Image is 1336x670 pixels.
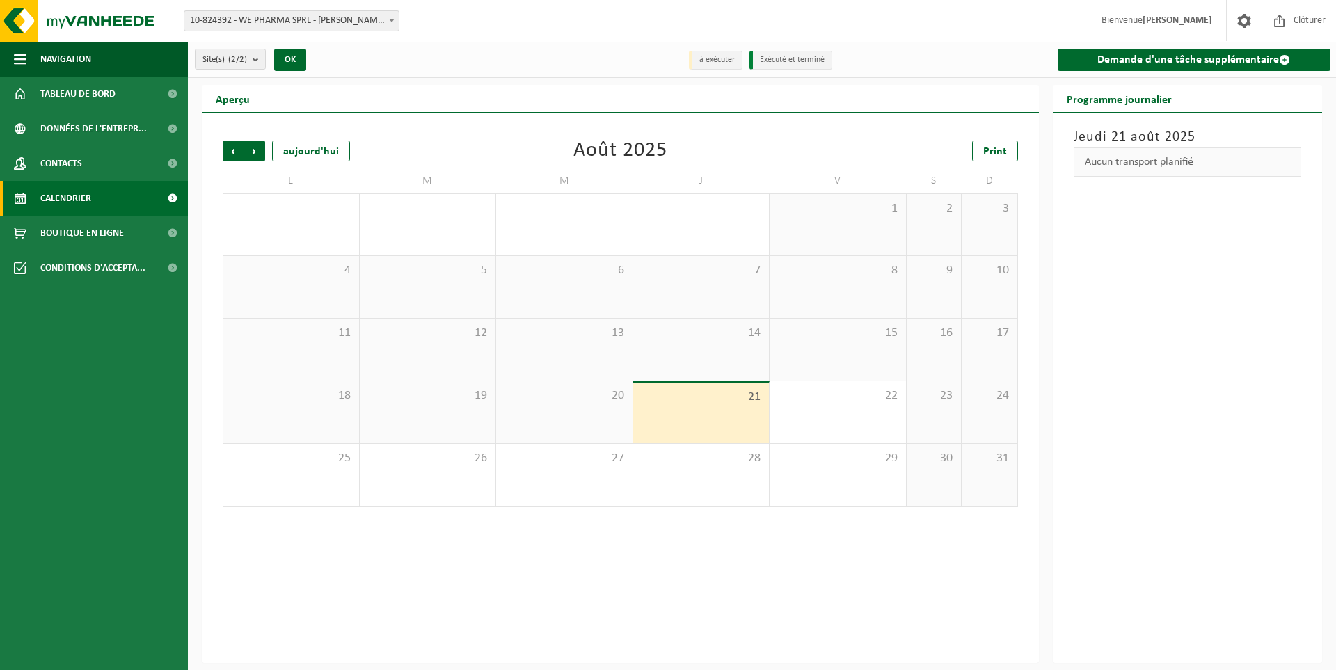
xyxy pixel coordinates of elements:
span: Tableau de bord [40,77,116,111]
div: aujourd'hui [272,141,350,161]
span: 6 [503,263,626,278]
span: Conditions d'accepta... [40,250,145,285]
h2: Aperçu [202,85,264,112]
span: 27 [503,451,626,466]
button: OK [274,49,306,71]
span: 25 [230,451,352,466]
span: 19 [367,388,489,404]
span: 22 [777,388,899,404]
span: 20 [503,388,626,404]
span: 8 [777,263,899,278]
span: 30 [914,451,955,466]
span: Contacts [40,146,82,181]
a: Print [972,141,1018,161]
td: V [770,168,907,193]
span: 18 [230,388,352,404]
span: 24 [969,388,1010,404]
span: Données de l'entrepr... [40,111,147,146]
span: 29 [777,451,899,466]
button: Site(s)(2/2) [195,49,266,70]
span: 14 [640,326,763,341]
span: 26 [367,451,489,466]
h2: Programme journalier [1053,85,1186,112]
span: 4 [230,263,352,278]
span: 9 [914,263,955,278]
span: 28 [640,451,763,466]
li: Exécuté et terminé [749,51,832,70]
span: Print [983,146,1007,157]
td: D [962,168,1017,193]
span: Suivant [244,141,265,161]
td: J [633,168,770,193]
span: 15 [777,326,899,341]
span: 11 [230,326,352,341]
span: 10 [969,263,1010,278]
a: Demande d'une tâche supplémentaire [1058,49,1331,71]
span: 10-824392 - WE PHARMA SPRL - HUY [184,11,399,31]
span: 21 [640,390,763,405]
span: 23 [914,388,955,404]
span: Site(s) [202,49,247,70]
div: Aucun transport planifié [1074,147,1302,177]
span: 13 [503,326,626,341]
span: 2 [914,201,955,216]
td: L [223,168,360,193]
div: Août 2025 [573,141,667,161]
span: Navigation [40,42,91,77]
li: à exécuter [689,51,742,70]
td: M [360,168,497,193]
span: 12 [367,326,489,341]
span: 17 [969,326,1010,341]
td: S [907,168,962,193]
span: 7 [640,263,763,278]
span: 3 [969,201,1010,216]
span: Précédent [223,141,244,161]
span: Boutique en ligne [40,216,124,250]
strong: [PERSON_NAME] [1143,15,1212,26]
td: M [496,168,633,193]
span: 31 [969,451,1010,466]
count: (2/2) [228,55,247,64]
span: Calendrier [40,181,91,216]
span: 5 [367,263,489,278]
span: 16 [914,326,955,341]
span: 1 [777,201,899,216]
h3: Jeudi 21 août 2025 [1074,127,1302,147]
span: 10-824392 - WE PHARMA SPRL - HUY [184,10,399,31]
